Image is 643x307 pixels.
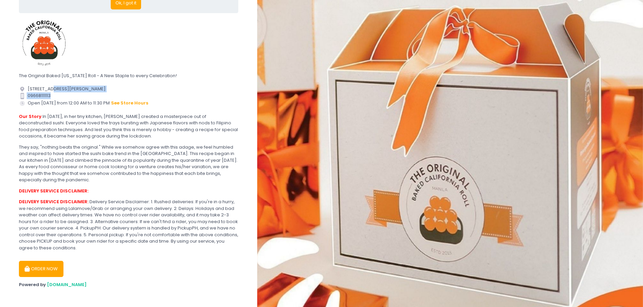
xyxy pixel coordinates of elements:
button: ORDER NOW [19,261,63,277]
div: Powered by [19,281,238,288]
div: The Original Baked [US_STATE] Roll - A New Staple to every Celebration! [19,72,238,79]
b: DELIVERY SERVICE DISCLAIMER: [19,198,88,205]
button: see store hours [111,99,149,107]
b: Our Story [19,113,42,120]
img: The Original Baked California Roll [19,18,70,68]
div: [STREET_ADDRESS][PERSON_NAME] [19,86,238,92]
div: In [DATE], in her tiny kitchen, [PERSON_NAME] created a masterpiece out of deconstructed sushi. E... [19,113,238,140]
a: [DOMAIN_NAME] [47,281,87,288]
div: They say, "nothing beats the original." While we somehow agree with this adage, we feel humbled a... [19,144,238,183]
div: Delivery Service Disclaimer: 1. Rushed deliveries: If you're in a hurry, we recommend using Lalam... [19,198,238,251]
div: Open [DATE] from 12:00 AM to 11:30 PM [19,99,238,107]
b: DELIVERY SERVICE DISCLAIMER: [19,188,88,194]
div: 09668111113 [19,92,238,99]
